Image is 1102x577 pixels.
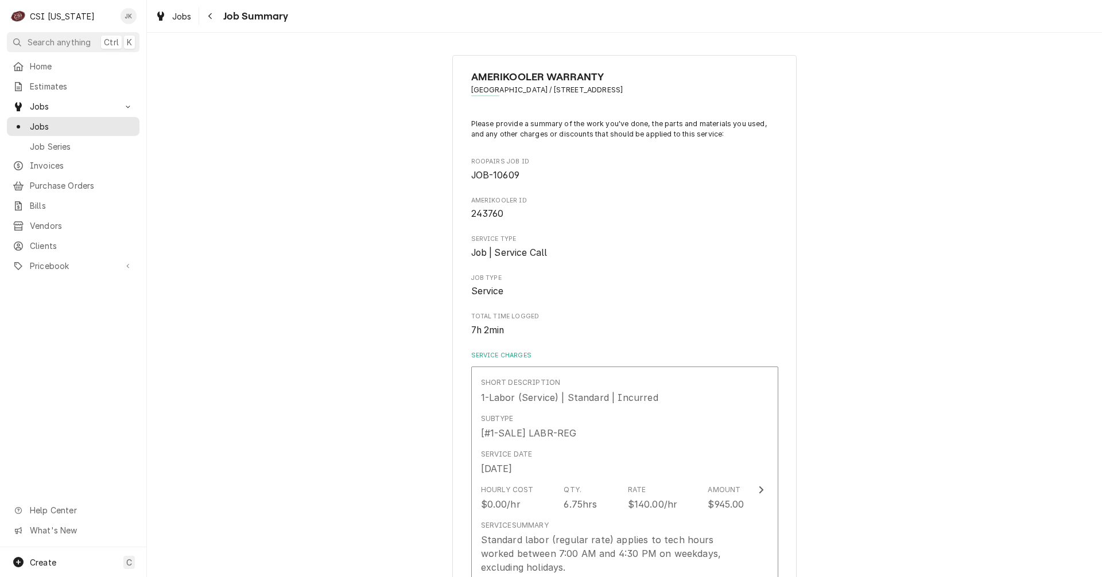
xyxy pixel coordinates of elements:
[481,377,561,388] div: Short Description
[471,274,778,283] span: Job Type
[471,119,778,140] p: Please provide a summary of the work you've done, the parts and materials you used, and any other...
[7,256,139,275] a: Go to Pricebook
[30,100,117,112] span: Jobs
[481,485,534,495] div: Hourly Cost
[471,208,504,219] span: 243760
[471,69,778,85] span: Name
[30,10,95,22] div: CSI [US_STATE]
[481,391,658,404] div: 1-Labor (Service) | Standard | Incurred
[471,284,778,298] span: Job Type
[30,60,134,72] span: Home
[564,497,597,511] div: 6.75hrs
[471,85,778,95] span: Address
[471,235,778,244] span: Service Type
[471,196,778,205] span: AmeriKooler ID
[481,449,533,459] div: Service Date
[30,120,134,132] span: Jobs
[7,57,139,76] a: Home
[471,246,778,260] span: Service Type
[471,207,778,221] span: AmeriKooler ID
[7,137,139,156] a: Job Series
[7,156,139,175] a: Invoices
[471,274,778,298] div: Job Type
[7,176,139,195] a: Purchase Orders
[7,501,139,520] a: Go to Help Center
[220,9,289,24] span: Job Summary
[471,235,778,259] div: Service Type
[201,7,220,25] button: Navigate back
[30,159,134,171] span: Invoices
[10,8,26,24] div: CSI Kentucky's Avatar
[471,323,778,337] span: Total Time Logged
[471,351,778,360] label: Service Charges
[628,497,678,511] div: $140.00/hr
[30,260,117,272] span: Pricebook
[7,97,139,116] a: Go to Jobs
[481,497,521,511] div: $0.00/hr
[471,286,504,297] span: Service
[7,196,139,215] a: Bills
[121,8,137,24] div: JK
[10,8,26,24] div: C
[471,247,548,258] span: Job | Service Call
[7,521,139,540] a: Go to What's New
[30,180,134,192] span: Purchase Orders
[30,504,133,516] span: Help Center
[30,524,133,536] span: What's New
[126,556,132,568] span: C
[471,312,778,321] span: Total Time Logged
[481,426,577,440] div: [#1-SALE] LABR-REG
[121,8,137,24] div: Jeff Kuehl's Avatar
[481,462,513,475] div: [DATE]
[127,36,132,48] span: K
[7,77,139,96] a: Estimates
[30,557,56,567] span: Create
[708,497,744,511] div: $945.00
[7,216,139,235] a: Vendors
[172,10,192,22] span: Jobs
[30,141,134,153] span: Job Series
[471,157,778,182] div: Roopairs Job ID
[471,312,778,337] div: Total Time Logged
[471,196,778,221] div: AmeriKooler ID
[471,325,505,336] span: 7h 2min
[30,240,134,252] span: Clients
[7,32,139,52] button: Search anythingCtrlK
[471,69,778,104] div: Client Information
[628,485,646,495] div: Rate
[30,80,134,92] span: Estimates
[7,117,139,136] a: Jobs
[471,170,519,181] span: JOB-10609
[471,157,778,166] span: Roopairs Job ID
[481,520,549,531] div: Service Summary
[150,7,196,26] a: Jobs
[708,485,740,495] div: Amount
[564,485,581,495] div: Qty.
[30,220,134,232] span: Vendors
[471,169,778,182] span: Roopairs Job ID
[481,414,514,424] div: Subtype
[104,36,119,48] span: Ctrl
[30,200,134,212] span: Bills
[7,236,139,255] a: Clients
[28,36,91,48] span: Search anything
